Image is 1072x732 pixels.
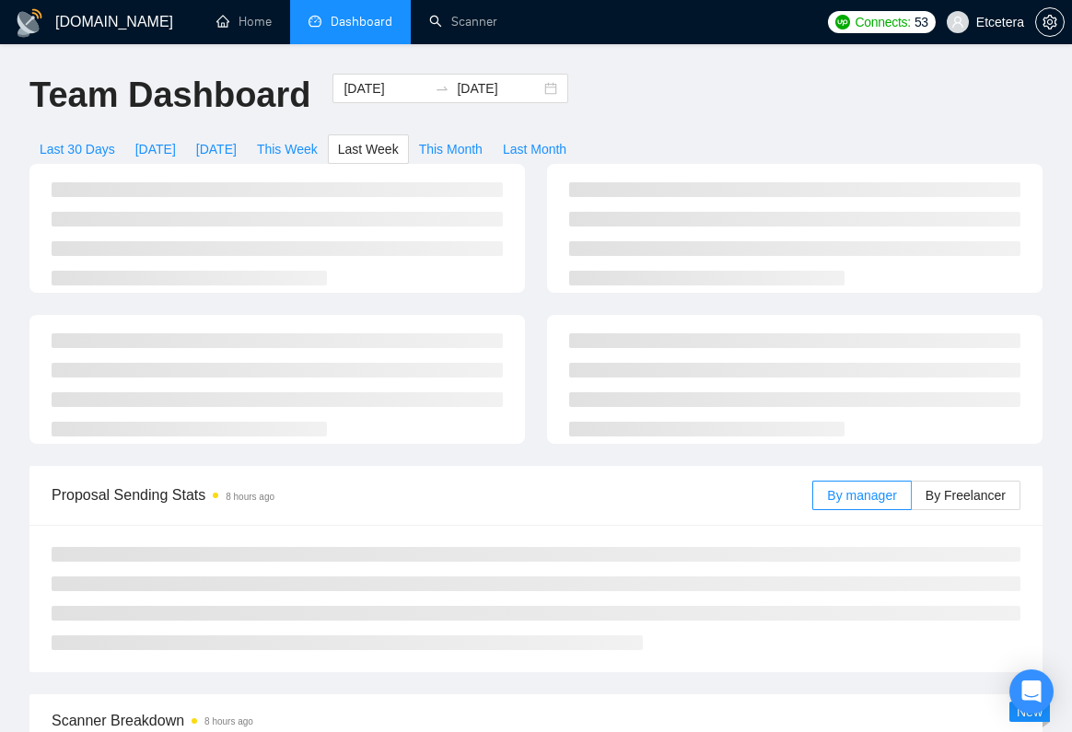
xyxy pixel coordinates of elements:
input: End date [457,78,541,99]
img: logo [15,8,44,38]
span: dashboard [309,15,321,28]
span: swap-right [435,81,449,96]
span: This Week [257,139,318,159]
span: Scanner Breakdown [52,709,1020,732]
time: 8 hours ago [226,492,274,502]
span: setting [1036,15,1064,29]
span: [DATE] [135,139,176,159]
div: Open Intercom Messenger [1009,669,1054,714]
button: This Week [247,134,328,164]
button: This Month [409,134,493,164]
button: [DATE] [125,134,186,164]
span: user [951,16,964,29]
span: Last 30 Days [40,139,115,159]
time: 8 hours ago [204,716,253,726]
span: Last Month [503,139,566,159]
a: homeHome [216,14,272,29]
input: Start date [344,78,427,99]
span: This Month [419,139,483,159]
span: Connects: [856,12,911,32]
span: By Freelancer [926,488,1006,503]
span: [DATE] [196,139,237,159]
a: setting [1035,15,1065,29]
span: Last Week [338,139,399,159]
button: [DATE] [186,134,247,164]
h1: Team Dashboard [29,74,310,117]
span: Dashboard [331,14,392,29]
span: By manager [827,488,896,503]
button: Last Week [328,134,409,164]
span: Proposal Sending Stats [52,483,812,506]
span: 53 [915,12,928,32]
a: searchScanner [429,14,497,29]
span: New [1017,704,1043,719]
img: upwork-logo.png [835,15,850,29]
span: to [435,81,449,96]
button: Last 30 Days [29,134,125,164]
button: setting [1035,7,1065,37]
button: Last Month [493,134,577,164]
